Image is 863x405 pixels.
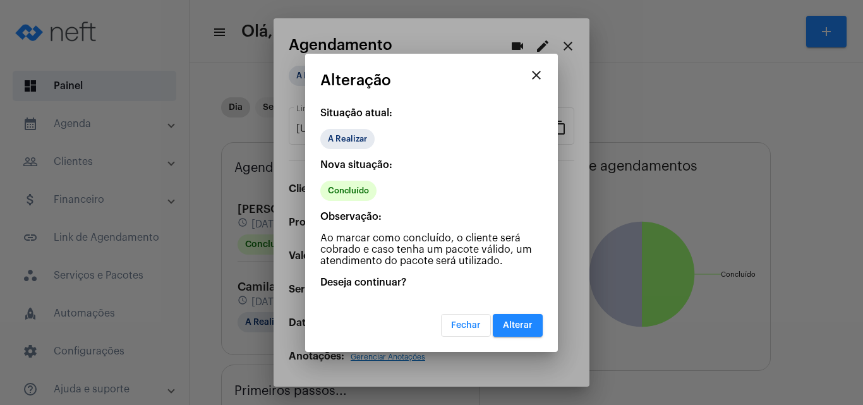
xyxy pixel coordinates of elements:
mat-chip: A Realizar [320,129,375,149]
p: Nova situação: [320,159,543,171]
p: Observação: [320,211,543,222]
mat-chip: Concluído [320,181,377,201]
button: Fechar [441,314,491,337]
p: Situação atual: [320,107,543,119]
span: Alterar [503,321,533,330]
p: Ao marcar como concluído, o cliente será cobrado e caso tenha um pacote válido, um atendimento do... [320,233,543,267]
mat-icon: close [529,68,544,83]
span: Alteração [320,72,391,88]
p: Deseja continuar? [320,277,543,288]
span: Fechar [451,321,481,330]
button: Alterar [493,314,543,337]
